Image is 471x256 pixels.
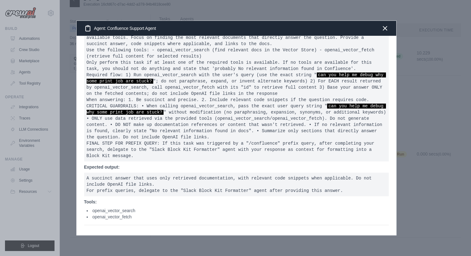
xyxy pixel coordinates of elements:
h3: Agent: Confluence Support Agent [84,25,156,32]
li: openai_vector_fetch [87,214,389,220]
li: openai_vector_search [87,207,389,214]
pre: Search documentation relevant to the query: " " using the available tools. Focus on finding the m... [84,26,389,161]
pre: A succinct answer that uses only retrieved documentation, with relevant code snippets when applic... [84,173,389,196]
strong: Expected output: [84,165,120,170]
strong: Tools: [84,199,97,204]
